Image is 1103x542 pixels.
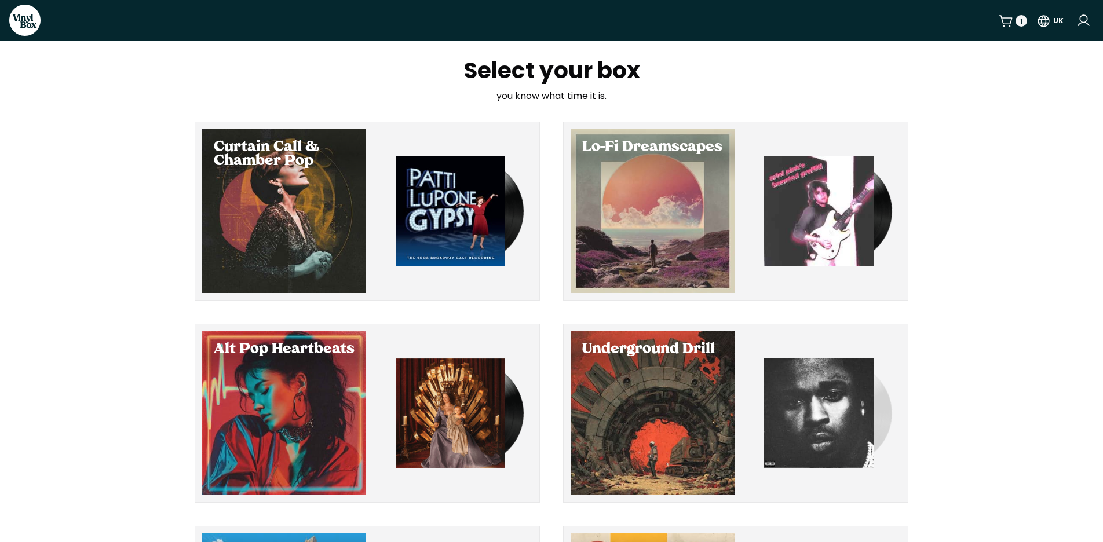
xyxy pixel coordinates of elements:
[214,141,355,169] h2: Curtain Call & Chamber Pop
[582,343,723,357] h2: Underground Drill
[1036,10,1064,31] button: UK
[396,59,707,82] h1: Select your box
[999,14,1027,28] a: 1
[563,122,908,301] button: Select Lo-Fi Dreamscapes
[582,141,723,155] h2: Lo-Fi Dreamscapes
[1020,16,1023,27] div: 1
[1053,16,1064,26] div: UK
[202,129,366,293] div: Select Curtain Call & Chamber Pop
[396,89,707,103] p: you know what time it is.
[571,129,735,293] div: Select Lo-Fi Dreamscapes
[202,331,366,495] div: Select Alt Pop Heartbeats
[195,324,540,503] button: Select Alt Pop Heartbeats
[571,331,735,495] div: Select Underground Drill
[214,343,355,357] h2: Alt Pop Heartbeats
[195,122,540,301] button: Select Curtain Call & Chamber Pop
[563,324,908,503] button: Select Underground Drill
